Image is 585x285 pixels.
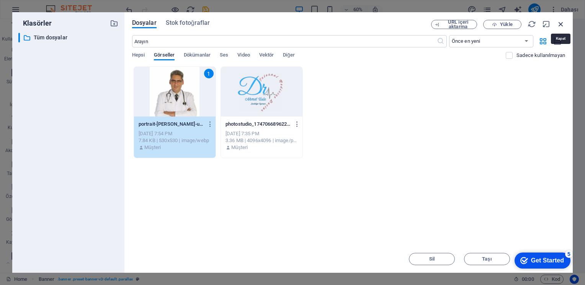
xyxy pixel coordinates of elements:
[283,50,295,61] span: Diğer
[132,50,145,61] span: Hepsi
[231,144,248,151] p: Müşteri
[6,4,62,20] div: Get Started 5 items remaining, 0% complete
[483,20,521,29] button: Yükle
[139,137,211,144] div: 7.84 KB | 530x530 | image/webp
[154,50,175,61] span: Görseller
[528,20,536,28] i: Yeniden Yükle
[184,50,211,61] span: Dökümanlar
[18,18,52,28] p: Klasörler
[139,121,204,128] p: portrait-[PERSON_NAME]-uslu-circle1-LDb330TrdNHn5LG0xHierw.webp
[18,33,20,42] div: ​
[237,50,250,61] span: Video
[429,257,435,261] span: Sil
[166,18,210,28] span: Stok fotoğraflar
[443,20,474,29] span: URL içeri aktarma
[259,50,274,61] span: Vektör
[132,18,157,28] span: Dosyalar
[144,144,161,151] p: Müşteri
[431,20,477,29] button: URL içeri aktarma
[464,253,510,265] button: Taşı
[226,130,298,137] div: [DATE] 7:35 PM
[409,253,455,265] button: Sil
[34,33,104,42] p: Tüm dosyalar
[482,257,492,261] span: Taşı
[542,20,551,28] i: Küçült
[132,35,437,47] input: Arayın
[516,52,565,59] p: Sadece kullanılmayan
[57,2,64,9] div: 5
[23,8,56,15] div: Get Started
[204,69,214,78] div: 1
[500,22,512,27] span: Yükle
[226,121,291,128] p: photostudio_1747066896222-U6sJ_Lc07aDOrgSwAM7-8Q.png
[220,50,228,61] span: Ses
[226,137,298,144] div: 3.36 MB | 4096x4096 | image/png
[139,130,211,137] div: [DATE] 7:54 PM
[110,19,118,28] i: Yeni klasör oluştur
